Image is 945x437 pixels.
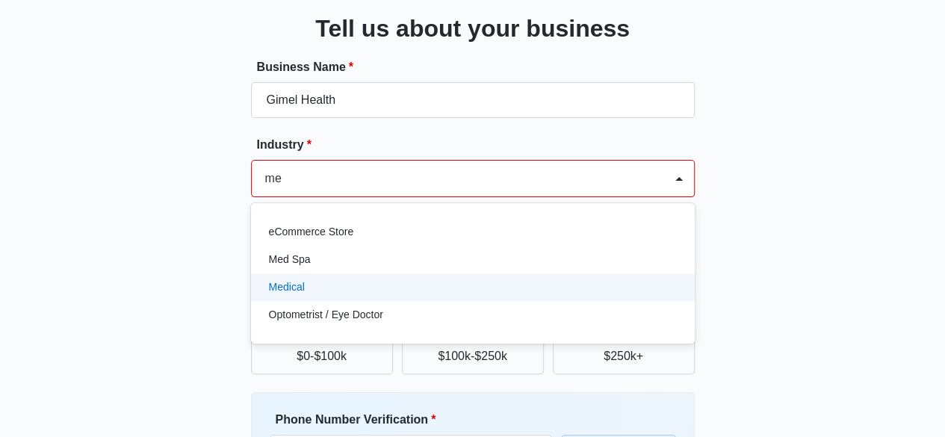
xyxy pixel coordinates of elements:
[251,338,393,374] button: $0-$100k
[315,10,630,46] h3: Tell us about your business
[269,279,305,295] p: Medical
[553,338,695,374] button: $250k+
[251,82,695,118] input: e.g. Jane's Plumbing
[257,58,701,76] label: Business Name
[269,224,354,240] p: eCommerce Store
[269,252,311,267] p: Med Spa
[257,136,701,154] label: Industry
[276,411,558,429] label: Phone Number Verification
[269,307,383,323] p: Optometrist / Eye Doctor
[402,338,544,374] button: $100k-$250k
